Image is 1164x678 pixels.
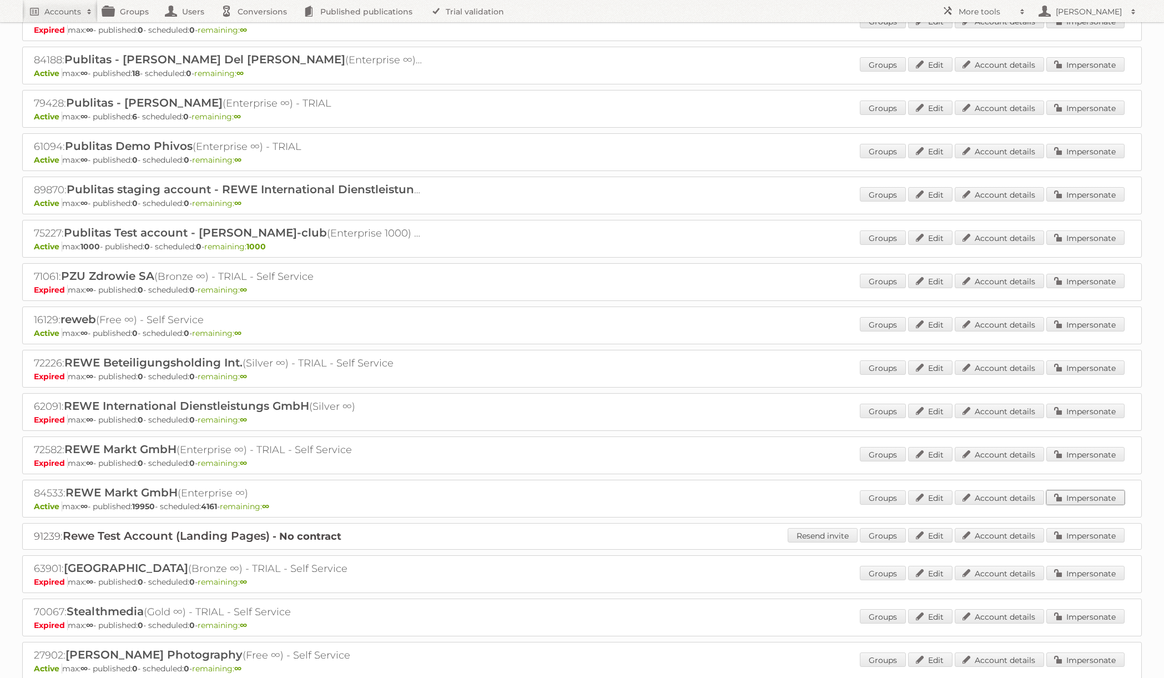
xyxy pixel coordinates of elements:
strong: - No contract [273,530,341,543]
a: Groups [860,57,906,72]
h2: 89870: (Enterprise ∞) - TRIAL [34,183,422,197]
p: max: - published: - scheduled: - [34,458,1130,468]
strong: ∞ [240,415,247,425]
a: Groups [860,490,906,505]
strong: ∞ [240,577,247,587]
h2: 63901: (Bronze ∞) - TRIAL - Self Service [34,561,422,576]
span: Publitas - [PERSON_NAME] Del [PERSON_NAME] [64,53,345,66]
a: Resend invite [788,528,858,543]
strong: 19950 [132,501,155,511]
strong: 0 [132,198,138,208]
a: Groups [860,101,906,115]
h2: 84533: (Enterprise ∞) [34,486,422,500]
a: Edit [908,360,953,375]
a: Impersonate [1046,404,1125,418]
a: Groups [860,317,906,332]
a: Impersonate [1046,566,1125,580]
strong: 0 [138,415,143,425]
a: Groups [860,274,906,288]
a: Impersonate [1046,274,1125,288]
span: remaining: [198,415,247,425]
span: [GEOGRAPHIC_DATA] [64,561,188,575]
strong: ∞ [234,155,241,165]
a: Groups [860,528,906,543]
span: Publitas Test account - [PERSON_NAME]-club [64,226,327,239]
a: Impersonate [1046,101,1125,115]
h2: 72582: (Enterprise ∞) - TRIAL - Self Service [34,443,422,457]
strong: 1000 [246,242,266,252]
p: max: - published: - scheduled: - [34,198,1130,208]
span: remaining: [192,112,241,122]
strong: 0 [138,577,143,587]
strong: ∞ [240,458,247,468]
strong: ∞ [80,501,88,511]
strong: 18 [132,68,140,78]
strong: 0 [189,577,195,587]
h2: 62091: (Silver ∞) [34,399,422,414]
strong: ∞ [80,328,88,338]
a: Account details [955,144,1044,158]
span: remaining: [198,285,247,295]
a: Edit [908,317,953,332]
strong: 0 [183,112,189,122]
a: Groups [860,609,906,624]
span: REWE International Dienstleistungs GmbH [64,399,309,413]
h2: 72226: (Silver ∞) - TRIAL - Self Service [34,356,422,370]
span: remaining: [198,577,247,587]
strong: ∞ [234,664,241,674]
span: remaining: [198,458,247,468]
span: Expired [34,285,68,295]
a: Impersonate [1046,230,1125,245]
strong: ∞ [234,112,241,122]
strong: 0 [132,664,138,674]
span: remaining: [192,155,241,165]
a: Edit [908,447,953,461]
span: REWE Markt GmbH [65,486,178,499]
span: PZU Zdrowie SA [61,269,154,283]
h2: Accounts [44,6,81,17]
a: Groups [860,230,906,245]
p: max: - published: - scheduled: - [34,415,1130,425]
span: remaining: [198,620,247,630]
h2: 16129: (Free ∞) - Self Service [34,313,422,327]
strong: ∞ [80,68,88,78]
a: Account details [955,404,1044,418]
strong: 0 [138,371,143,381]
span: [PERSON_NAME] Photography [65,648,243,661]
a: Edit [908,101,953,115]
span: remaining: [194,68,244,78]
span: remaining: [192,198,241,208]
strong: 0 [184,198,189,208]
span: Expired [34,458,68,468]
strong: 0 [144,242,150,252]
strong: 0 [196,242,201,252]
strong: ∞ [86,415,93,425]
span: reweb [61,313,96,326]
strong: 0 [189,25,195,35]
p: max: - published: - scheduled: - [34,25,1130,35]
a: Account details [955,101,1044,115]
span: Expired [34,577,68,587]
a: Impersonate [1046,490,1125,505]
p: max: - published: - scheduled: - [34,155,1130,165]
strong: 1000 [80,242,100,252]
span: remaining: [198,371,247,381]
strong: ∞ [80,664,88,674]
p: max: - published: - scheduled: - [34,68,1130,78]
p: max: - published: - scheduled: - [34,620,1130,630]
p: max: - published: - scheduled: - [34,501,1130,511]
span: remaining: [192,664,241,674]
h2: 75227: (Enterprise 1000) - TRIAL [34,226,422,240]
span: Expired [34,371,68,381]
p: max: - published: - scheduled: - [34,371,1130,381]
span: Active [34,112,62,122]
span: Stealthmedia [67,605,144,618]
strong: 0 [184,664,189,674]
a: Groups [860,187,906,202]
a: Groups [860,360,906,375]
strong: ∞ [234,198,241,208]
strong: ∞ [86,285,93,295]
span: REWE Markt GmbH [64,443,177,456]
a: Edit [908,566,953,580]
span: Publitas staging account - REWE International Dienstleistungs GmbH [67,183,467,196]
